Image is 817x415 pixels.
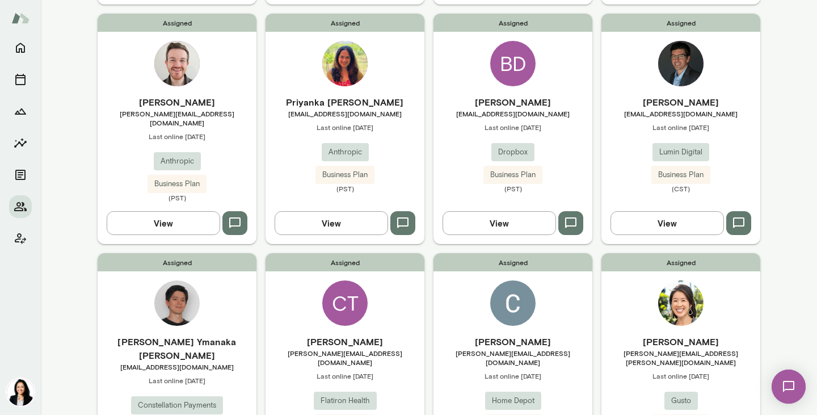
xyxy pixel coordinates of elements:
[490,280,536,326] img: Cecil Payne
[664,395,698,406] span: Gusto
[601,109,760,118] span: [EMAIL_ADDRESS][DOMAIN_NAME]
[433,349,592,367] span: [PERSON_NAME][EMAIL_ADDRESS][DOMAIN_NAME]
[610,211,724,235] button: View
[148,178,207,190] span: Business Plan
[9,195,32,218] button: Members
[266,95,424,109] h6: Priyanka [PERSON_NAME]
[98,335,256,362] h6: [PERSON_NAME] Ymanaka [PERSON_NAME]
[490,41,536,86] div: BD
[98,14,256,32] span: Assigned
[7,379,34,406] img: Monica Aggarwal
[601,14,760,32] span: Assigned
[9,100,32,123] button: Growth Plan
[154,41,200,86] img: Andrew Munn
[107,211,220,235] button: View
[266,184,424,193] span: (PST)
[9,164,32,186] button: Documents
[433,335,592,349] h6: [PERSON_NAME]
[315,169,374,181] span: Business Plan
[433,184,592,193] span: (PST)
[266,349,424,367] span: [PERSON_NAME][EMAIL_ADDRESS][DOMAIN_NAME]
[131,400,223,411] span: Constellation Payments
[266,109,424,118] span: [EMAIL_ADDRESS][DOMAIN_NAME]
[433,371,592,380] span: Last online [DATE]
[652,146,709,158] span: Lumin Digital
[9,68,32,91] button: Sessions
[433,253,592,271] span: Assigned
[601,349,760,367] span: [PERSON_NAME][EMAIL_ADDRESS][PERSON_NAME][DOMAIN_NAME]
[266,123,424,132] span: Last online [DATE]
[485,395,541,406] span: Home Depot
[266,371,424,380] span: Last online [DATE]
[651,169,710,181] span: Business Plan
[601,123,760,132] span: Last online [DATE]
[601,253,760,271] span: Assigned
[433,109,592,118] span: [EMAIL_ADDRESS][DOMAIN_NAME]
[9,36,32,59] button: Home
[658,41,704,86] img: Brian Clerc
[601,95,760,109] h6: [PERSON_NAME]
[433,123,592,132] span: Last online [DATE]
[322,41,368,86] img: Priyanka Phatak
[483,169,542,181] span: Business Plan
[266,253,424,271] span: Assigned
[98,253,256,271] span: Assigned
[9,132,32,154] button: Insights
[9,227,32,250] button: Client app
[154,156,201,167] span: Anthropic
[98,362,256,371] span: [EMAIL_ADDRESS][DOMAIN_NAME]
[433,95,592,109] h6: [PERSON_NAME]
[601,335,760,349] h6: [PERSON_NAME]
[322,146,369,158] span: Anthropic
[98,376,256,385] span: Last online [DATE]
[433,14,592,32] span: Assigned
[11,7,30,29] img: Mento
[601,184,760,193] span: (CST)
[266,14,424,32] span: Assigned
[98,109,256,127] span: [PERSON_NAME][EMAIL_ADDRESS][DOMAIN_NAME]
[322,280,368,326] div: CT
[275,211,388,235] button: View
[98,132,256,141] span: Last online [DATE]
[98,193,256,202] span: (PST)
[601,371,760,380] span: Last online [DATE]
[443,211,556,235] button: View
[491,146,534,158] span: Dropbox
[314,395,377,406] span: Flatiron Health
[98,95,256,109] h6: [PERSON_NAME]
[154,280,200,326] img: Mateus Ymanaka Barretto
[266,335,424,349] h6: [PERSON_NAME]
[658,280,704,326] img: Amanda Lin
